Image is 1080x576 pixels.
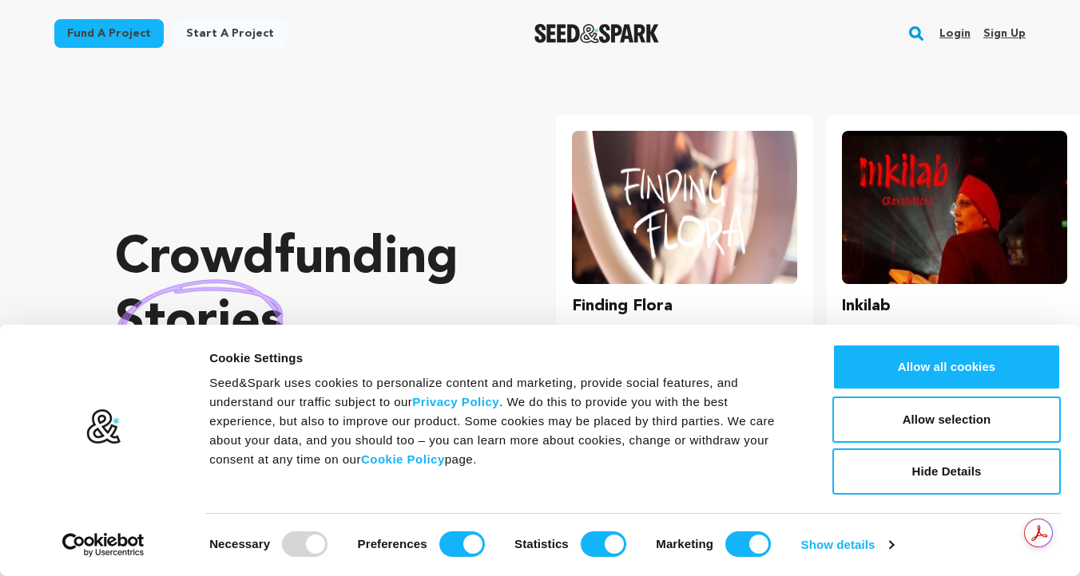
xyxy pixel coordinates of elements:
[842,131,1067,284] img: Inkilab image
[209,349,796,368] div: Cookie Settings
[54,19,164,48] a: Fund a project
[842,294,891,319] h3: Inkilab
[656,537,713,550] strong: Marketing
[514,537,569,550] strong: Statistics
[412,395,499,408] a: Privacy Policy
[983,21,1026,46] a: Sign up
[358,537,427,550] strong: Preferences
[832,396,1061,443] button: Allow selection
[209,537,270,550] strong: Necessary
[34,533,173,557] a: Usercentrics Cookiebot - opens in a new window
[832,448,1061,495] button: Hide Details
[115,279,284,366] img: hand sketched image
[173,19,287,48] a: Start a project
[572,131,797,284] img: Finding Flora image
[115,227,492,419] p: Crowdfunding that .
[832,344,1061,390] button: Allow all cookies
[534,24,660,43] a: Seed&Spark Homepage
[572,294,673,319] h3: Finding Flora
[85,408,121,445] img: logo
[361,452,445,466] a: Cookie Policy
[534,24,660,43] img: Seed&Spark Logo Dark Mode
[208,525,209,526] legend: Consent Selection
[801,533,894,557] a: Show details
[209,373,796,469] div: Seed&Spark uses cookies to personalize content and marketing, provide social features, and unders...
[939,21,971,46] a: Login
